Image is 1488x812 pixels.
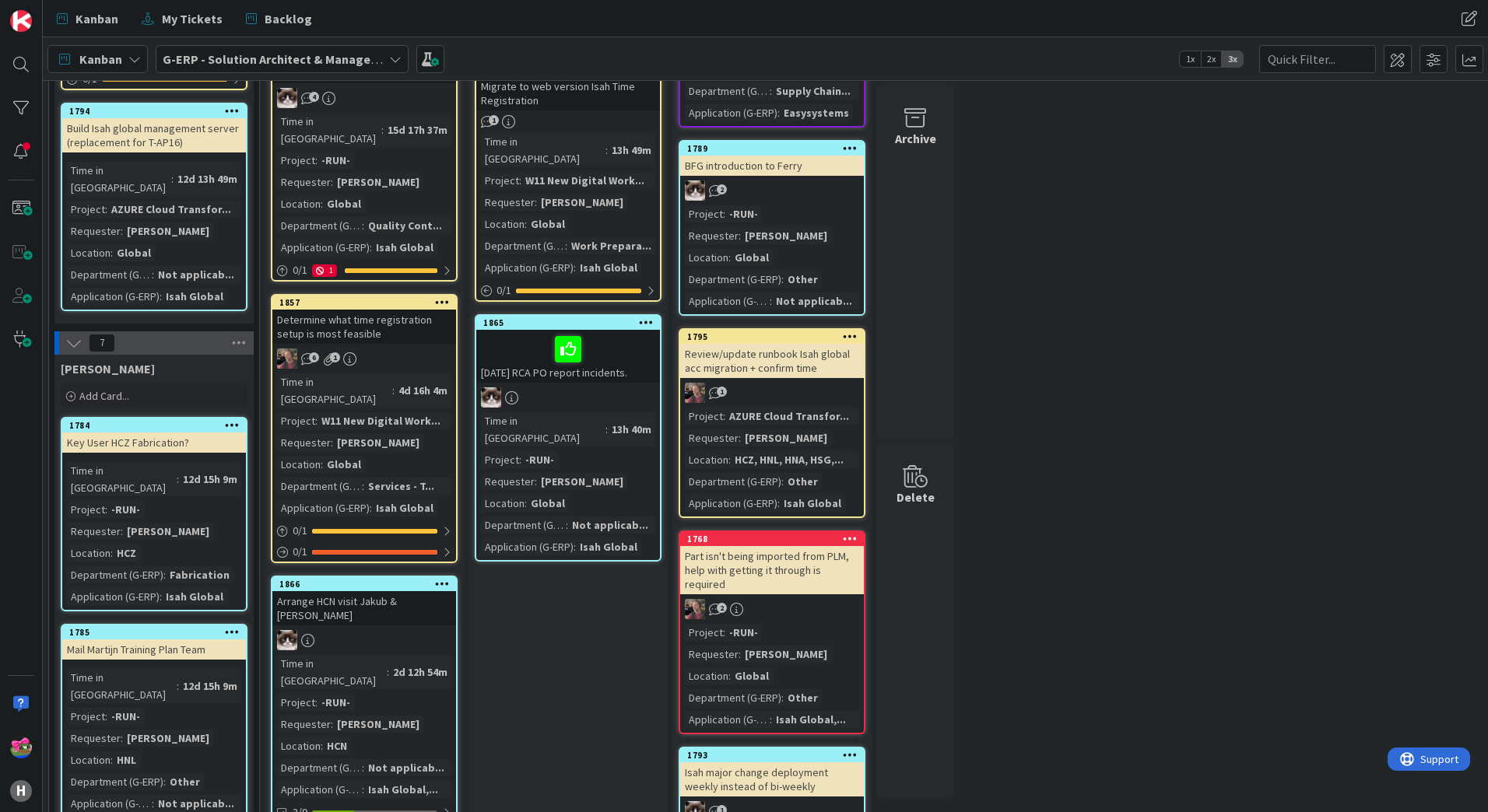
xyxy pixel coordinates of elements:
[772,82,855,100] div: Supply Chain...
[67,751,111,768] div: Location
[277,113,381,147] div: Time in [GEOGRAPHIC_DATA]
[47,5,128,33] a: Kanban
[272,630,456,650] div: Kv
[481,412,605,446] div: Time in [GEOGRAPHIC_DATA]
[121,523,123,540] span: :
[1180,51,1201,67] span: 1x
[166,773,204,790] div: Other
[179,677,241,695] div: 12d 15h 9m
[152,266,154,283] span: :
[62,639,246,660] div: Mail Martijn Training Plan Team
[111,544,113,562] span: :
[395,382,451,399] div: 4d 16h 4m
[67,523,121,540] div: Requester
[680,748,864,762] div: 1793
[277,716,331,733] div: Requester
[680,748,864,796] div: 1793Isah major change deployment weekly instead of bi-weekly
[392,382,395,399] span: :
[272,591,456,625] div: Arrange HCN visit Jakub & [PERSON_NAME]
[685,227,739,244] div: Requester
[318,412,444,429] div: W11 New Digital Work...
[780,104,853,121] div: Easysystems
[61,103,247,311] a: 1794Build Isah global management server (replacement for T-AP16)Time in [GEOGRAPHIC_DATA]:12d 13h...
[62,104,246,152] div: 1794Build Isah global management server (replacement for T-AP16)
[680,180,864,201] div: Kv
[685,495,777,512] div: Application (G-ERP)
[237,5,321,33] a: Backlog
[105,708,107,725] span: :
[309,92,319,102] span: 4
[1222,51,1243,67] span: 3x
[687,143,864,154] div: 1789
[895,129,936,148] div: Archive
[279,297,456,308] div: 1857
[272,88,456,108] div: Kv
[605,421,608,438] span: :
[731,451,848,468] div: HCZ, HNL, HNA, HSG,...
[166,566,233,583] div: Fabrication
[685,383,705,403] img: BF
[67,162,171,196] div: Time in [GEOGRAPHIC_DATA]
[680,142,864,176] div: 1789BFG introduction to Ferry
[717,387,727,397] span: 1
[111,244,113,261] span: :
[277,434,331,451] div: Requester
[75,9,118,28] span: Kanban
[69,627,246,638] div: 1785
[62,418,246,432] div: 1784
[315,412,318,429] span: :
[576,259,641,276] div: Isah Global
[770,711,772,728] span: :
[265,9,312,28] span: Backlog
[293,262,307,278] span: 0 / 1
[680,344,864,378] div: Review/update runbook Isah global acc migration + confirm time
[680,142,864,156] div: 1789
[685,249,728,266] div: Location
[731,667,773,684] div: Global
[731,249,773,266] div: Global
[277,694,315,711] div: Project
[69,420,246,431] div: 1784
[362,217,364,234] span: :
[481,473,535,490] div: Requester
[79,50,122,68] span: Kanban
[728,667,731,684] span: :
[741,646,831,663] div: [PERSON_NAME]
[293,523,307,539] span: 0 / 1
[481,194,535,211] div: Requester
[739,429,741,446] span: :
[679,140,865,316] a: 1789BFG introduction to FerryKvProject:-RUN-Requester:[PERSON_NAME]Location:GlobalDepartment (G-E...
[685,711,770,728] div: Application (G-ERP)
[67,222,121,240] div: Requester
[481,538,574,555] div: Application (G-ERP)
[777,104,780,121] span: :
[67,566,163,583] div: Department (G-ERP)
[525,495,527,512] span: :
[481,259,574,276] div: Application (G-ERP)
[574,538,576,555] span: :
[483,317,660,328] div: 1865
[476,316,660,383] div: 1865[DATE] RCA PO report incidents.
[277,412,315,429] div: Project
[67,708,105,725] div: Project
[62,104,246,118] div: 1794
[685,271,781,288] div: Department (G-ERP)
[271,33,458,282] a: Solution document - Welding Wire TrackingKvTime in [GEOGRAPHIC_DATA]:15d 17h 37mProject:-RUN-Requ...
[162,9,223,28] span: My Tickets
[312,264,337,277] div: 1
[67,244,111,261] div: Location
[770,292,772,310] span: :
[107,708,144,725] div: -RUN-
[680,532,864,546] div: 1768
[331,173,333,191] span: :
[679,530,865,734] a: 1768Part isn't being imported from PLM, help with getting it through is requiredBFProject:-RUN-Re...
[687,750,864,761] div: 1793
[152,795,154,812] span: :
[481,215,525,233] div: Location
[163,51,401,67] b: G-ERP - Solution Architect & Management
[680,330,864,344] div: 1795
[123,730,213,747] div: [PERSON_NAME]
[333,173,423,191] div: [PERSON_NAME]
[717,603,727,613] span: 2
[364,759,448,776] div: Not applicab...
